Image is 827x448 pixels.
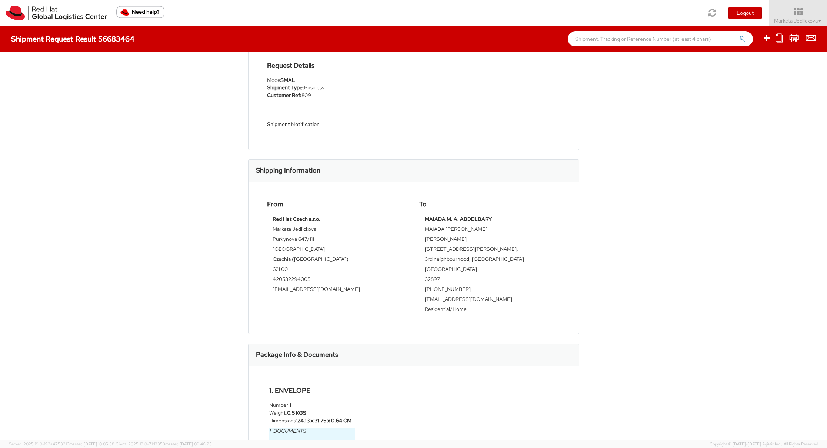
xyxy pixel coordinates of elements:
button: Need help? [116,6,164,18]
strong: 24.13 x 31.75 x 0.64 CM [297,417,351,424]
li: Pieces: [269,438,355,446]
td: [GEOGRAPHIC_DATA] [425,265,555,275]
span: Client: 2025.18.0-71d3358 [116,441,212,447]
li: Business [267,84,408,92]
td: [GEOGRAPHIC_DATA] [273,245,403,255]
td: 420532294005 [273,275,403,285]
strong: Red Hat Czech s.r.o. [273,216,320,222]
button: Logout [728,7,762,19]
td: Purkynova 647/111 [273,235,403,245]
td: [PHONE_NUMBER] [425,285,555,295]
span: master, [DATE] 10:05:38 [69,441,114,447]
span: master, [DATE] 09:46:25 [165,441,212,447]
td: Czechia ([GEOGRAPHIC_DATA]) [273,255,403,265]
h4: Shipment Request Result 56683464 [11,35,134,43]
span: Server: 2025.19.0-192a4753216 [9,441,114,447]
div: Mode [267,76,408,84]
h4: 1. Envelope [269,387,355,394]
li: Weight: [269,409,355,417]
h4: From [267,200,408,208]
td: [PERSON_NAME] [425,235,555,245]
strong: 1 [290,402,291,408]
h3: Shipping Information [256,167,320,174]
strong: Shipment Type: [267,84,304,91]
td: 32897 [425,275,555,285]
h4: To [419,200,560,208]
td: 621 00 [273,265,403,275]
span: Marketa Jedlickova [774,17,822,24]
input: Shipment, Tracking or Reference Number (at least 4 chars) [568,31,753,46]
td: [EMAIL_ADDRESS][DOMAIN_NAME] [425,295,555,305]
h4: Request Details [267,62,408,69]
strong: MAIADA M. A. ABDELBARY [425,216,492,222]
td: 3rd neighbourhood, [GEOGRAPHIC_DATA] [425,255,555,265]
span: ▼ [818,18,822,24]
span: Copyright © [DATE]-[DATE] Agistix Inc., All Rights Reserved [710,441,818,447]
img: rh-logistics-00dfa346123c4ec078e1.svg [6,6,107,20]
td: Residential/Home [425,305,555,315]
h6: 1. Documents [269,428,355,434]
li: Number: [269,401,355,409]
strong: 1 EA [286,438,296,445]
td: [EMAIL_ADDRESS][DOMAIN_NAME] [273,285,403,295]
td: Marketa Jedlickova [273,225,403,235]
td: [STREET_ADDRESS][PERSON_NAME], [425,245,555,255]
li: Dimensions: [269,417,355,425]
td: MAIADA [PERSON_NAME] [425,225,555,235]
strong: Customer Ref: [267,92,301,99]
h5: Shipment Notification [267,122,408,127]
strong: SMAL [280,77,295,83]
li: 809 [267,92,408,99]
h3: Package Info & Documents [256,351,338,358]
strong: 0.5 KGS [287,409,306,416]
